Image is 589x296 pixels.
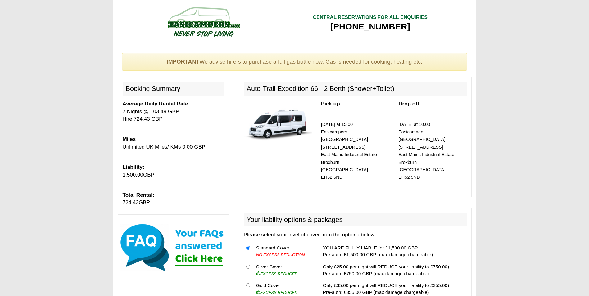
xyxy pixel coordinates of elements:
[122,53,467,71] div: We advise hirers to purchase a full gas bottle now. Gas is needed for cooking, heating etc.
[123,192,154,198] b: Total Rental:
[123,164,224,179] p: GBP
[320,242,467,261] td: YOU ARE FULLY LIABLE for £1,500.00 GBP Pre-auth: £1,500.00 GBP (max damage chargeable)
[244,100,312,144] img: 339.jpg
[254,242,313,261] td: Standard Cover
[123,100,224,123] p: 7 Nights @ 103.49 GBP Hire 724.43 GBP
[256,290,298,295] i: EXCESS REDUCED
[118,223,229,272] img: Click here for our most common FAQs
[398,101,419,107] b: Drop off
[123,82,224,96] h2: Booking Summary
[254,261,313,280] td: Silver Cover
[244,231,467,239] p: Please select your level of cover from the options below
[256,253,305,257] i: NO EXCESS REDUCTION
[244,213,467,226] h2: Your liability options & packages
[313,14,428,21] div: CENTRAL RESERVATIONS FOR ALL ENQUIRIES
[145,5,263,39] img: campers-checkout-logo.png
[167,59,200,65] strong: IMPORTANT
[244,82,467,96] h2: Auto-Trail Expedition 66 - 2 Berth (Shower+Toilet)
[123,164,144,170] b: Liability:
[321,101,340,107] b: Pick up
[313,21,428,32] div: [PHONE_NUMBER]
[320,261,467,280] td: Only £25.00 per night will REDUCE your liability to £750.00) Pre-auth: £750.00 GBP (max damage ch...
[123,191,224,207] p: GBP
[123,136,224,151] p: Unlimited UK Miles/ KMs 0.00 GBP
[256,271,298,276] i: EXCESS REDUCED
[123,101,188,107] b: Average Daily Rental Rate
[398,122,454,180] small: [DATE] at 10.00 Easicampers [GEOGRAPHIC_DATA] [STREET_ADDRESS] East Mains Industrial Estate Broxb...
[123,172,143,178] span: 1,500.00
[123,136,136,142] b: Miles
[123,200,139,205] span: 724.43
[321,122,377,180] small: [DATE] at 15.00 Easicampers [GEOGRAPHIC_DATA] [STREET_ADDRESS] East Mains Industrial Estate Broxb...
